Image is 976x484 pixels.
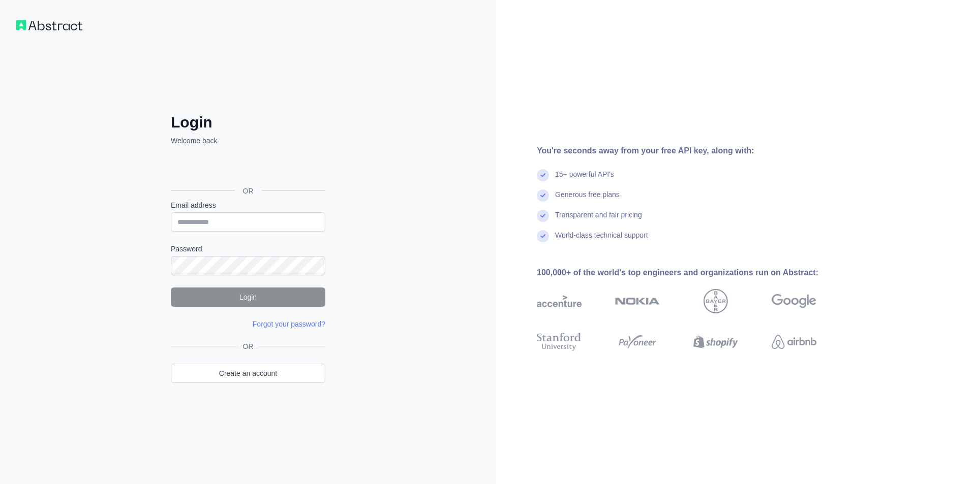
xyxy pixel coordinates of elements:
[537,230,549,242] img: check mark
[171,287,325,307] button: Login
[171,364,325,383] a: Create an account
[693,331,738,353] img: shopify
[555,169,614,189] div: 15+ powerful API's
[235,186,262,196] span: OR
[171,244,325,254] label: Password
[537,289,582,313] img: accenture
[772,331,816,353] img: airbnb
[537,331,582,353] img: stanford university
[253,320,325,328] a: Forgot your password?
[171,200,325,210] label: Email address
[704,289,728,313] img: bayer
[615,289,660,313] img: nokia
[537,169,549,181] img: check mark
[16,20,82,30] img: Workflow
[166,157,328,179] iframe: Кнопка "Увійти через Google"
[555,189,620,210] div: Generous free plans
[171,136,325,146] p: Welcome back
[615,331,660,353] img: payoneer
[537,210,549,222] img: check mark
[555,210,642,230] div: Transparent and fair pricing
[537,267,849,279] div: 100,000+ of the world's top engineers and organizations run on Abstract:
[537,189,549,202] img: check mark
[239,341,258,351] span: OR
[171,113,325,132] h2: Login
[537,145,849,157] div: You're seconds away from your free API key, along with:
[772,289,816,313] img: google
[555,230,648,250] div: World-class technical support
